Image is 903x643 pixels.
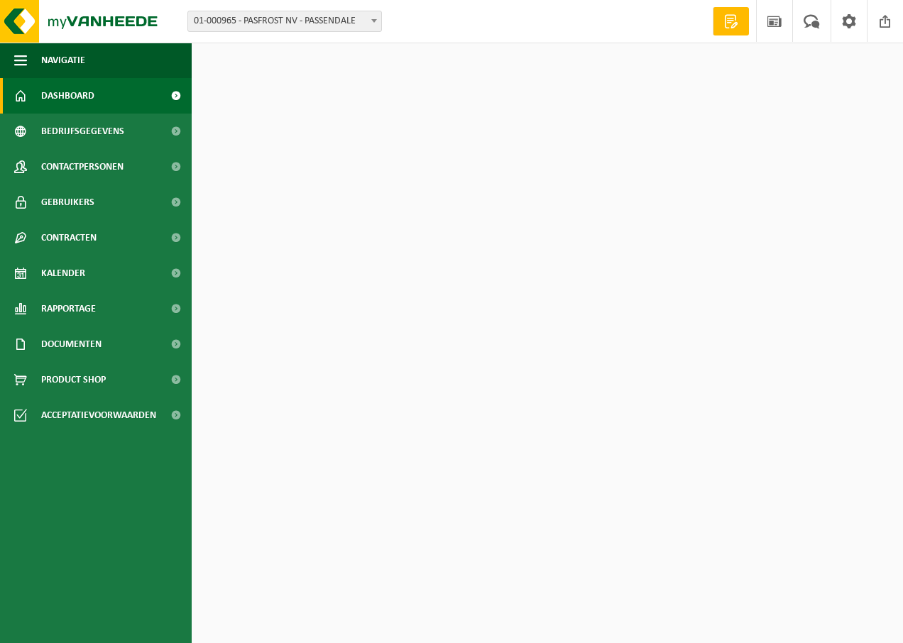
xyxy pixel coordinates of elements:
span: Contactpersonen [41,149,124,185]
span: Acceptatievoorwaarden [41,397,156,433]
span: 01-000965 - PASFROST NV - PASSENDALE [187,11,382,32]
span: Kalender [41,255,85,291]
span: Contracten [41,220,97,255]
span: Bedrijfsgegevens [41,114,124,149]
span: Gebruikers [41,185,94,220]
span: Documenten [41,326,102,362]
span: Product Shop [41,362,106,397]
span: Rapportage [41,291,96,326]
span: Dashboard [41,78,94,114]
span: 01-000965 - PASFROST NV - PASSENDALE [188,11,381,31]
span: Navigatie [41,43,85,78]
